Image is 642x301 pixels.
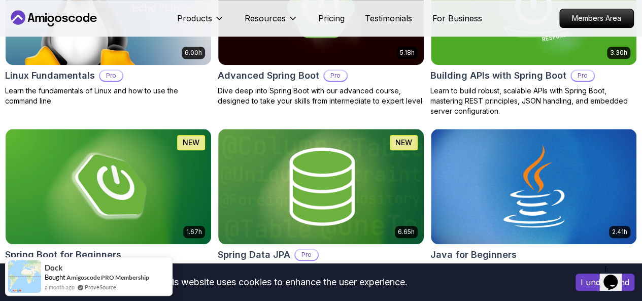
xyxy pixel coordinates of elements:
[395,138,412,148] p: NEW
[5,86,212,106] p: Learn the fundamentals of Linux and how to use the command line
[560,9,633,27] p: Members Area
[245,12,286,24] p: Resources
[432,12,482,24] a: For Business
[571,71,594,81] p: Pro
[8,260,41,293] img: provesource social proof notification image
[5,128,212,285] a: Spring Boot for Beginners card1.67hNEWSpring Boot for BeginnersBuild a CRUD API with Spring Boot ...
[318,12,345,24] a: Pricing
[85,283,116,291] a: ProveSource
[430,86,637,116] p: Learn to build robust, scalable APIs with Spring Boot, mastering REST principles, JSON handling, ...
[6,129,211,244] img: Spring Boot for Beginners card
[576,274,634,291] button: Accept cookies
[295,250,318,260] p: Pro
[431,129,636,244] img: Java for Beginners card
[45,263,62,272] span: Dock
[398,228,415,236] p: 6.65h
[218,86,424,106] p: Dive deep into Spring Boot with our advanced course, designed to take your skills from intermedia...
[245,12,298,32] button: Resources
[218,128,424,285] a: Spring Data JPA card6.65hNEWSpring Data JPAProMaster database management, advanced querying, and ...
[66,274,149,281] a: Amigoscode PRO Membership
[559,9,634,28] a: Members Area
[183,138,199,148] p: NEW
[186,228,202,236] p: 1.67h
[8,271,560,293] div: This website uses cookies to enhance the user experience.
[5,248,121,262] h2: Spring Boot for Beginners
[610,49,627,57] p: 3.30h
[5,69,95,83] h2: Linux Fundamentals
[612,228,627,236] p: 2.41h
[599,260,632,291] iframe: chat widget
[430,248,517,262] h2: Java for Beginners
[218,69,319,83] h2: Advanced Spring Boot
[218,248,290,262] h2: Spring Data JPA
[365,12,412,24] a: Testimonials
[218,129,424,244] img: Spring Data JPA card
[100,71,122,81] p: Pro
[177,12,212,24] p: Products
[185,49,202,57] p: 6.00h
[430,69,566,83] h2: Building APIs with Spring Boot
[430,128,637,285] a: Java for Beginners card2.41hJava for BeginnersBeginner-friendly Java course for essential program...
[45,273,65,281] span: Bought
[177,12,224,32] button: Products
[324,71,347,81] p: Pro
[45,283,75,291] span: a month ago
[400,49,415,57] p: 5.18h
